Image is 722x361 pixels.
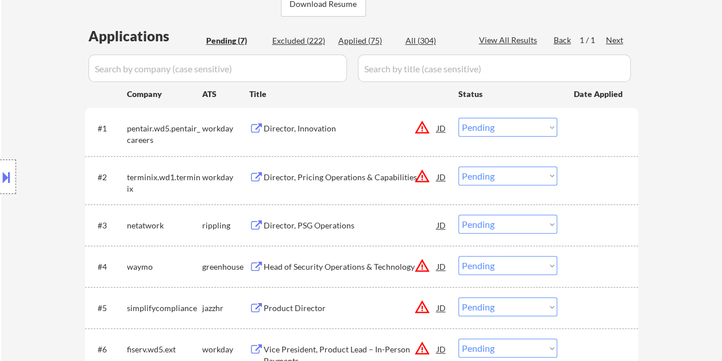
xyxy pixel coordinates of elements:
[606,34,624,46] div: Next
[98,344,118,355] div: #6
[264,172,437,183] div: Director, Pricing Operations & Capabilities
[202,220,249,231] div: rippling
[414,119,430,135] button: warning_amber
[338,35,396,46] div: Applied (75)
[436,215,447,235] div: JD
[127,344,202,355] div: fiserv.wd5.ext
[479,34,540,46] div: View All Results
[264,261,437,273] div: Head of Security Operations & Technology
[436,118,447,138] div: JD
[436,256,447,277] div: JD
[249,88,447,100] div: Title
[264,302,437,314] div: Product Director
[264,123,437,134] div: Director, Innovation
[98,302,118,314] div: #5
[414,299,430,315] button: warning_amber
[206,35,264,46] div: Pending (7)
[264,220,437,231] div: Director, PSG Operations
[358,55,631,82] input: Search by title (case sensitive)
[436,297,447,318] div: JD
[202,123,249,134] div: workday
[127,302,202,314] div: simplifycompliance
[88,55,347,82] input: Search by company (case sensitive)
[554,34,572,46] div: Back
[202,88,249,100] div: ATS
[202,172,249,183] div: workday
[88,29,202,43] div: Applications
[202,261,249,273] div: greenhouse
[458,83,557,104] div: Status
[406,35,463,46] div: All (304)
[414,340,430,356] button: warning_amber
[272,35,330,46] div: Excluded (222)
[580,34,606,46] div: 1 / 1
[574,88,624,100] div: Date Applied
[414,258,430,274] button: warning_amber
[436,339,447,359] div: JD
[414,168,430,184] button: warning_amber
[202,302,249,314] div: jazzhr
[202,344,249,355] div: workday
[436,166,447,187] div: JD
